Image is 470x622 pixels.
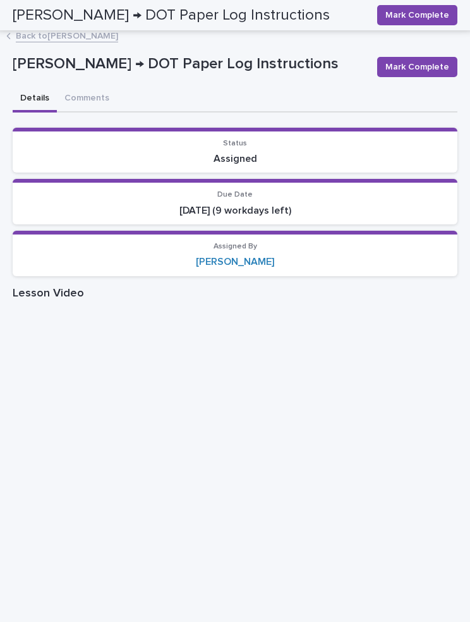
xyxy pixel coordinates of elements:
[13,86,57,113] button: Details
[214,243,257,250] span: Assigned By
[196,256,274,268] a: [PERSON_NAME]
[385,61,449,73] span: Mark Complete
[223,140,247,147] span: Status
[13,55,367,73] p: [PERSON_NAME] → DOT Paper Log Instructions
[20,205,450,217] p: [DATE] (9 workdays left)
[16,28,118,42] a: Back to[PERSON_NAME]
[57,86,117,113] button: Comments
[13,286,457,302] h1: Lesson Video
[377,57,457,77] button: Mark Complete
[217,191,253,198] span: Due Date
[20,153,450,165] p: Assigned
